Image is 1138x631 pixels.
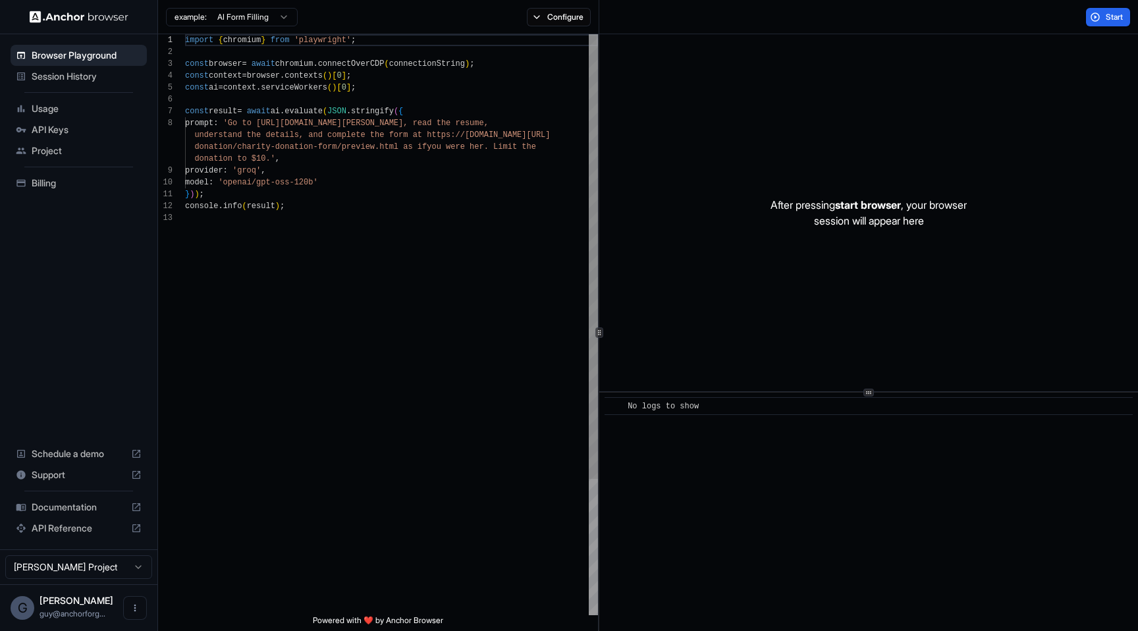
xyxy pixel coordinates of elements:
[32,501,126,514] span: Documentation
[427,142,536,151] span: you were her. Limit the
[11,173,147,194] div: Billing
[213,119,218,128] span: :
[11,518,147,539] div: API Reference
[346,107,351,116] span: .
[158,70,173,82] div: 4
[11,497,147,518] div: Documentation
[223,202,242,211] span: info
[190,190,194,199] span: )
[323,107,327,116] span: (
[158,105,173,117] div: 7
[209,178,213,187] span: :
[232,166,261,175] span: 'groq'
[351,36,356,45] span: ;
[185,83,209,92] span: const
[422,119,489,128] span: ad the resume,
[185,71,209,80] span: const
[247,202,275,211] span: result
[275,59,313,69] span: chromium
[1086,8,1130,26] button: Start
[332,71,337,80] span: [
[185,190,190,199] span: }
[280,71,284,80] span: .
[158,212,173,224] div: 13
[194,190,199,199] span: )
[185,36,213,45] span: import
[242,71,246,80] span: =
[271,107,280,116] span: ai
[342,71,346,80] span: ]
[611,400,618,413] span: ​
[431,130,550,140] span: ttps://[DOMAIN_NAME][URL]
[158,165,173,177] div: 9
[30,11,128,23] img: Anchor Logo
[158,34,173,46] div: 1
[218,36,223,45] span: {
[223,83,256,92] span: context
[275,202,280,211] span: )
[209,71,242,80] span: context
[40,609,105,618] span: guy@anchorforge.io
[327,71,332,80] span: )
[351,83,356,92] span: ;
[194,130,431,140] span: understand the details, and complete the form at h
[32,468,126,481] span: Support
[158,117,173,129] div: 8
[11,140,147,161] div: Project
[209,107,237,116] span: result
[11,98,147,119] div: Usage
[242,59,246,69] span: =
[185,59,209,69] span: const
[389,59,465,69] span: connectionString
[398,107,403,116] span: {
[527,8,591,26] button: Configure
[158,58,173,70] div: 3
[11,45,147,66] div: Browser Playground
[32,177,142,190] span: Billing
[346,71,351,80] span: ;
[194,154,275,163] span: donation to $10.'
[247,71,280,80] span: browser
[237,107,242,116] span: =
[247,107,271,116] span: await
[11,443,147,464] div: Schedule a demo
[346,83,351,92] span: ]
[200,190,204,199] span: ;
[261,83,327,92] span: serviceWorkers
[218,178,317,187] span: 'openai/gpt-oss-120b'
[185,202,218,211] span: console
[223,166,228,175] span: :
[158,82,173,94] div: 5
[313,59,317,69] span: .
[185,178,209,187] span: model
[32,70,142,83] span: Session History
[280,107,284,116] span: .
[275,154,280,163] span: ,
[628,402,699,411] span: No logs to show
[32,123,142,136] span: API Keys
[337,71,341,80] span: 0
[465,59,470,69] span: )
[32,49,142,62] span: Browser Playground
[158,46,173,58] div: 2
[337,83,341,92] span: [
[175,12,207,22] span: example:
[470,59,474,69] span: ;
[223,119,422,128] span: 'Go to [URL][DOMAIN_NAME][PERSON_NAME], re
[185,166,223,175] span: provider
[284,71,323,80] span: contexts
[11,66,147,87] div: Session History
[332,83,337,92] span: )
[835,198,901,211] span: start browser
[256,83,261,92] span: .
[209,59,242,69] span: browser
[158,188,173,200] div: 11
[242,202,246,211] span: (
[158,200,173,212] div: 12
[123,596,147,620] button: Open menu
[223,36,261,45] span: chromium
[11,596,34,620] div: G
[351,107,394,116] span: stringify
[252,59,275,69] span: await
[284,107,323,116] span: evaluate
